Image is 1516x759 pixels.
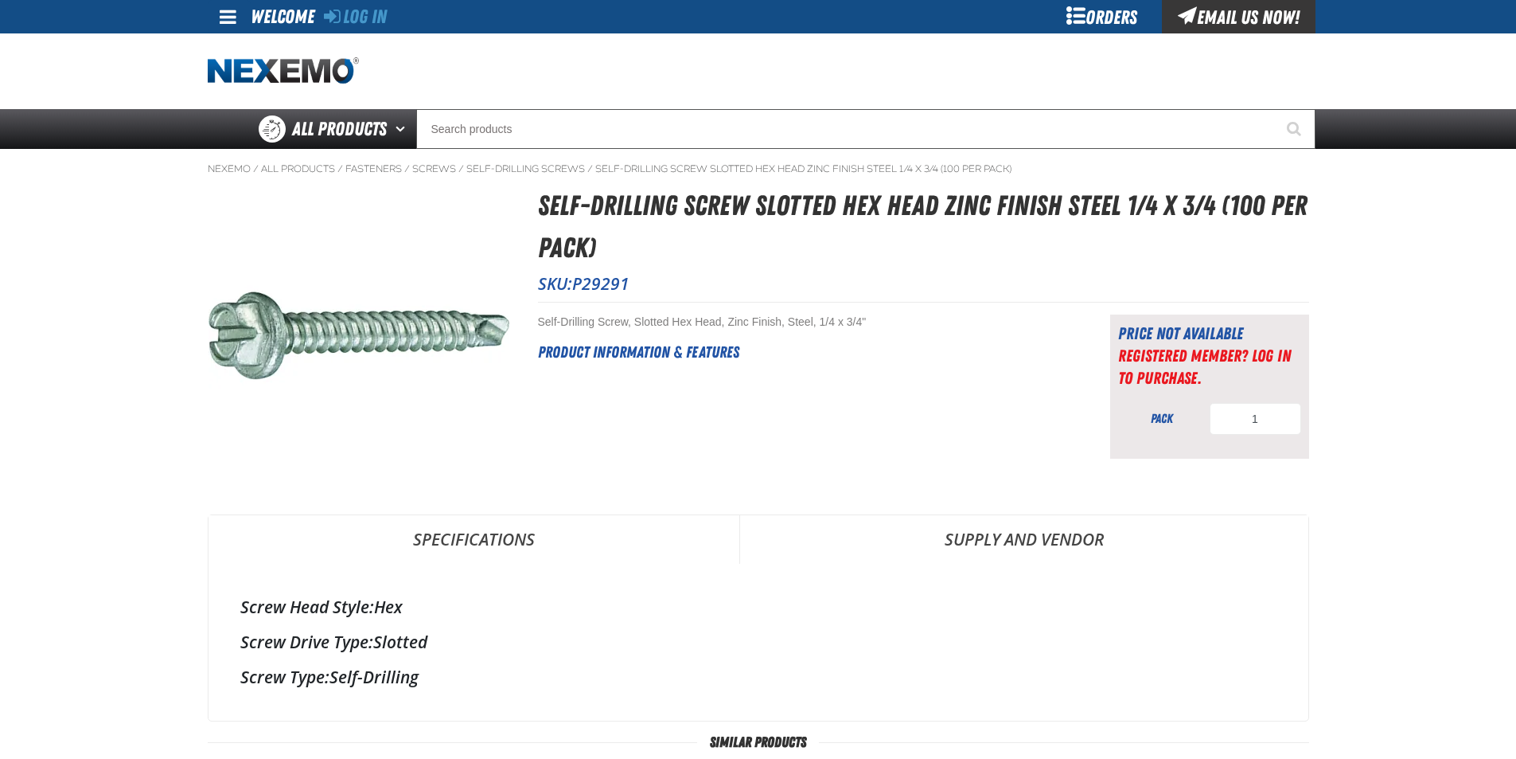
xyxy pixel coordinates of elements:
div: Self-Drilling Screw, Slotted Hex Head, Zinc Finish, Steel, 1/4 x 3/4" [538,315,1070,330]
button: Start Searching [1276,109,1315,149]
span: / [458,162,464,175]
div: Slotted [240,631,1276,653]
a: Nexemo [208,162,251,175]
span: / [253,162,259,175]
img: Self-Drilling Screw Slotted Hex Head Zinc Finish Steel 1/4 x 3/4 (100 per pack) [208,185,509,486]
a: Home [208,57,359,85]
input: Search [416,109,1315,149]
nav: Breadcrumbs [208,162,1309,175]
span: / [587,162,593,175]
span: Similar Products [697,734,819,750]
span: / [404,162,410,175]
span: P29291 [572,272,629,295]
a: Self-Drilling Screw Slotted Hex Head Zinc Finish Steel 1/4 x 3/4 (100 per pack) [595,162,1011,175]
h1: Self-Drilling Screw Slotted Hex Head Zinc Finish Steel 1/4 x 3/4 (100 per pack) [538,185,1309,268]
h2: Product Information & Features [538,340,1070,364]
label: Screw Head Style: [240,596,374,618]
button: Open All Products pages [390,109,416,149]
img: Nexemo logo [208,57,359,85]
div: Self-Drilling [240,666,1276,688]
div: Hex [240,596,1276,618]
a: Specifications [208,515,739,563]
a: Log In [324,6,387,28]
a: All Products [261,162,335,175]
a: Supply and Vendor [740,515,1308,563]
span: All Products [292,115,387,143]
div: Price not available [1118,323,1301,345]
span: / [337,162,343,175]
a: Fasteners [345,162,402,175]
label: Screw Drive Type: [240,631,373,653]
input: Product Quantity [1210,403,1301,435]
a: Registered Member? Log In to purchase. [1118,346,1291,388]
a: Self-Drilling Screws [466,162,585,175]
a: Screws [412,162,456,175]
div: pack [1118,410,1206,428]
label: Screw Type: [240,666,329,688]
p: SKU: [538,272,1309,295]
